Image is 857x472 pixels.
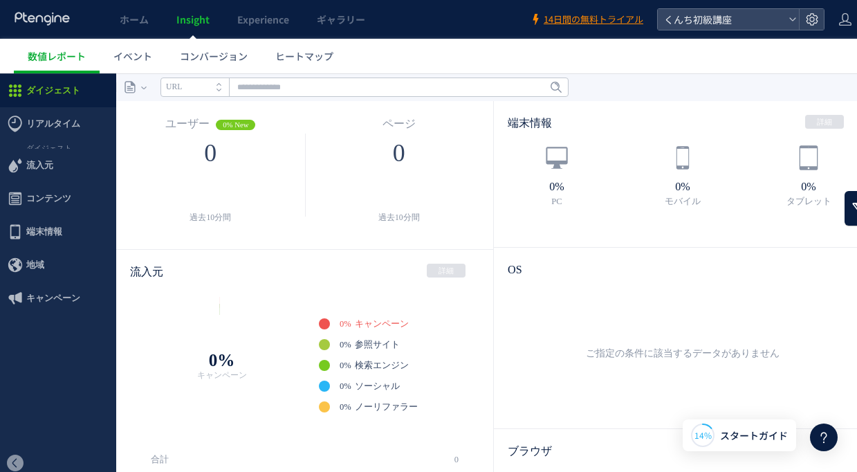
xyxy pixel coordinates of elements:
[355,329,418,338] span: ノーリファラー
[166,9,182,18] i: URL
[317,12,365,26] span: ギャラリー
[340,245,409,256] a: 0% キャンペーン
[660,9,783,30] span: くんち初級講座
[176,12,210,26] span: Insight
[355,246,409,255] span: キャンペーン
[275,49,333,63] span: ヒートマップ
[340,328,418,339] a: 0% ノーリファラー
[165,44,210,56] span: ユーザー
[665,123,701,133] span: モバイル
[151,132,270,151] div: 過去10分間
[355,266,400,276] span: 参照サイト
[720,428,788,443] span: スタートガイド
[26,142,62,175] span: 端末情報
[786,123,831,133] span: タブレット
[26,208,80,242] span: キャンペーン
[454,372,459,400] span: 0
[551,123,562,133] span: PC
[181,278,262,296] b: 0%
[508,44,552,55] span: 端末情報
[181,296,262,309] span: キャンペーン
[151,66,270,93] div: 0
[340,132,459,151] div: 過去10分間
[494,107,620,120] strong: 0%
[151,381,169,391] b: 合計
[26,75,53,109] span: 流入元
[383,44,416,56] span: ページ
[120,12,149,26] span: ホーム
[237,12,289,26] span: Experience
[544,13,643,26] span: 14日間の無料トライアル
[340,307,351,318] span: 0%
[28,49,86,63] span: 数値レポート
[694,429,712,441] span: 14%
[355,308,400,318] span: ソーシャル
[340,287,351,298] span: 0%
[26,109,71,142] span: コンテンツ
[340,287,409,298] a: 0% 検索エンジン
[355,287,409,297] span: 検索エンジン
[113,49,152,63] span: イベント
[26,34,80,67] span: リアルタイム
[427,190,466,204] a: 詳細
[530,13,643,26] a: 14日間の無料トライアル
[522,218,844,341] div: ご指定の条件に該当するデータがありません
[340,266,400,277] a: 0% 参照サイト
[26,1,80,34] span: ダイジェスト
[130,192,163,204] span: 流入元
[340,245,351,256] span: 0%
[620,107,746,120] strong: 0%
[340,266,351,277] span: 0%
[805,42,844,55] a: 詳細
[340,307,400,318] a: 0% ソーシャル
[340,66,459,93] div: 0
[340,328,351,339] span: 0%
[26,175,44,208] span: 地域
[180,49,248,63] span: コンバージョン
[216,46,255,57] span: 0% New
